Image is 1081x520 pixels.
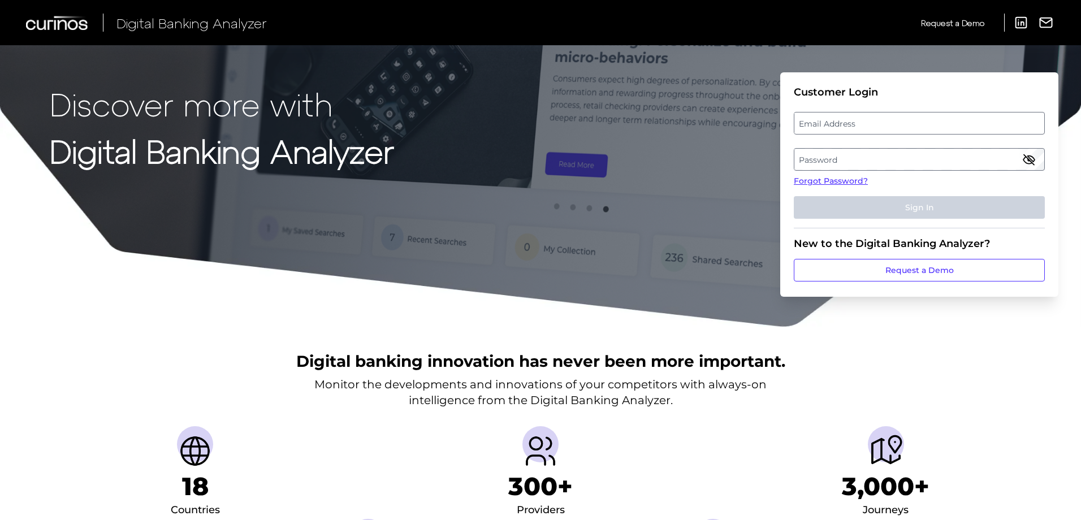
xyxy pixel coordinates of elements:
[50,132,394,170] strong: Digital Banking Analyzer
[296,350,785,372] h2: Digital banking innovation has never been more important.
[794,259,1045,281] a: Request a Demo
[508,471,573,501] h1: 300+
[868,433,904,469] img: Journeys
[517,501,565,519] div: Providers
[794,149,1044,170] label: Password
[921,18,984,28] span: Request a Demo
[26,16,89,30] img: Curinos
[794,175,1045,187] a: Forgot Password?
[50,86,394,122] p: Discover more with
[182,471,209,501] h1: 18
[794,113,1044,133] label: Email Address
[116,15,267,31] span: Digital Banking Analyzer
[842,471,929,501] h1: 3,000+
[794,196,1045,219] button: Sign In
[171,501,220,519] div: Countries
[314,376,767,408] p: Monitor the developments and innovations of your competitors with always-on intelligence from the...
[794,237,1045,250] div: New to the Digital Banking Analyzer?
[177,433,213,469] img: Countries
[794,86,1045,98] div: Customer Login
[863,501,909,519] div: Journeys
[522,433,559,469] img: Providers
[921,14,984,32] a: Request a Demo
